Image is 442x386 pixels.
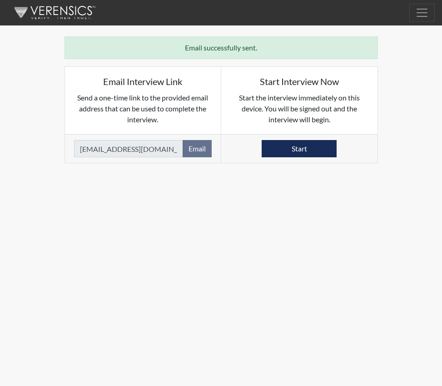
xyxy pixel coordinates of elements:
button: Start [262,140,337,157]
button: Email [183,140,212,157]
p: Start the interview immediately on this device. You will be signed out and the interview will begin. [230,92,368,125]
h5: Start Interview Now [230,76,368,87]
button: Toggle navigation [409,4,435,22]
p: Email successfully sent. [74,42,368,53]
h5: Email Interview Link [74,76,212,87]
p: Send a one-time link to the provided email address that can be used to complete the interview. [74,92,212,125]
input: Email Address [74,140,184,157]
